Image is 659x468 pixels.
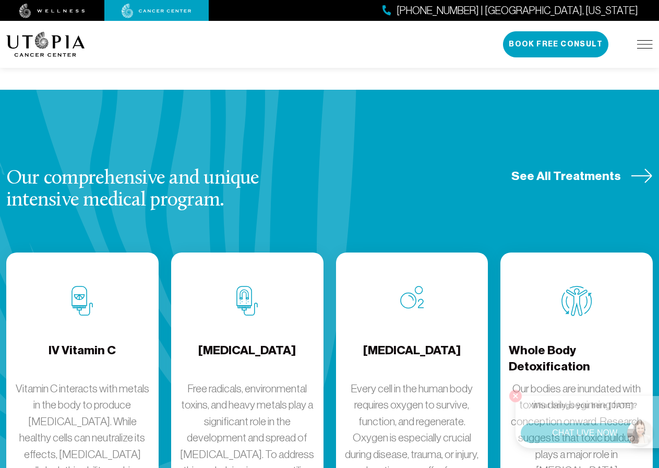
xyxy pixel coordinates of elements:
[397,3,638,18] span: [PHONE_NUMBER] | [GEOGRAPHIC_DATA], [US_STATE]
[236,286,258,316] img: Chelation Therapy
[6,32,85,57] img: logo
[511,168,653,184] a: See All Treatments
[49,342,116,376] h4: IV Vitamin C
[400,286,424,309] img: Oxygen Therapy
[561,286,592,316] img: Whole Body Detoxification
[509,342,644,376] h4: Whole Body Detoxification
[382,3,638,18] a: [PHONE_NUMBER] | [GEOGRAPHIC_DATA], [US_STATE]
[6,168,314,212] h3: Our comprehensive and unique intensive medical program.
[122,4,191,18] img: cancer center
[503,31,608,57] button: Book Free Consult
[511,168,621,184] span: See All Treatments
[198,342,296,376] h4: [MEDICAL_DATA]
[363,342,461,376] h4: [MEDICAL_DATA]
[637,40,653,49] img: icon-hamburger
[71,286,93,316] img: IV Vitamin C
[19,4,85,18] img: wellness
